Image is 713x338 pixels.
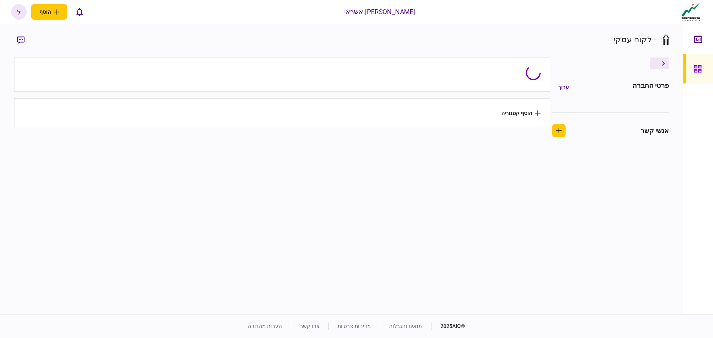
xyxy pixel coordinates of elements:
div: פרטי החברה [632,81,669,94]
div: - לקוח עסקי [613,33,656,46]
a: מדיניות פרטיות [338,323,371,329]
button: פתח תפריט להוספת לקוח [31,4,67,20]
button: ל [11,4,27,20]
a: תנאים והגבלות [389,323,422,329]
div: [PERSON_NAME] אשראי [344,7,416,17]
button: הוסף קטגוריה [501,110,541,116]
div: אנשי קשר [641,126,669,136]
a: הערות מהדורה [248,323,282,329]
a: צרו קשר [300,323,319,329]
img: client company logo [680,3,702,21]
div: © 2025 AIO [431,322,465,330]
button: ערוך [552,81,575,94]
button: פתח רשימת התראות [72,4,87,20]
